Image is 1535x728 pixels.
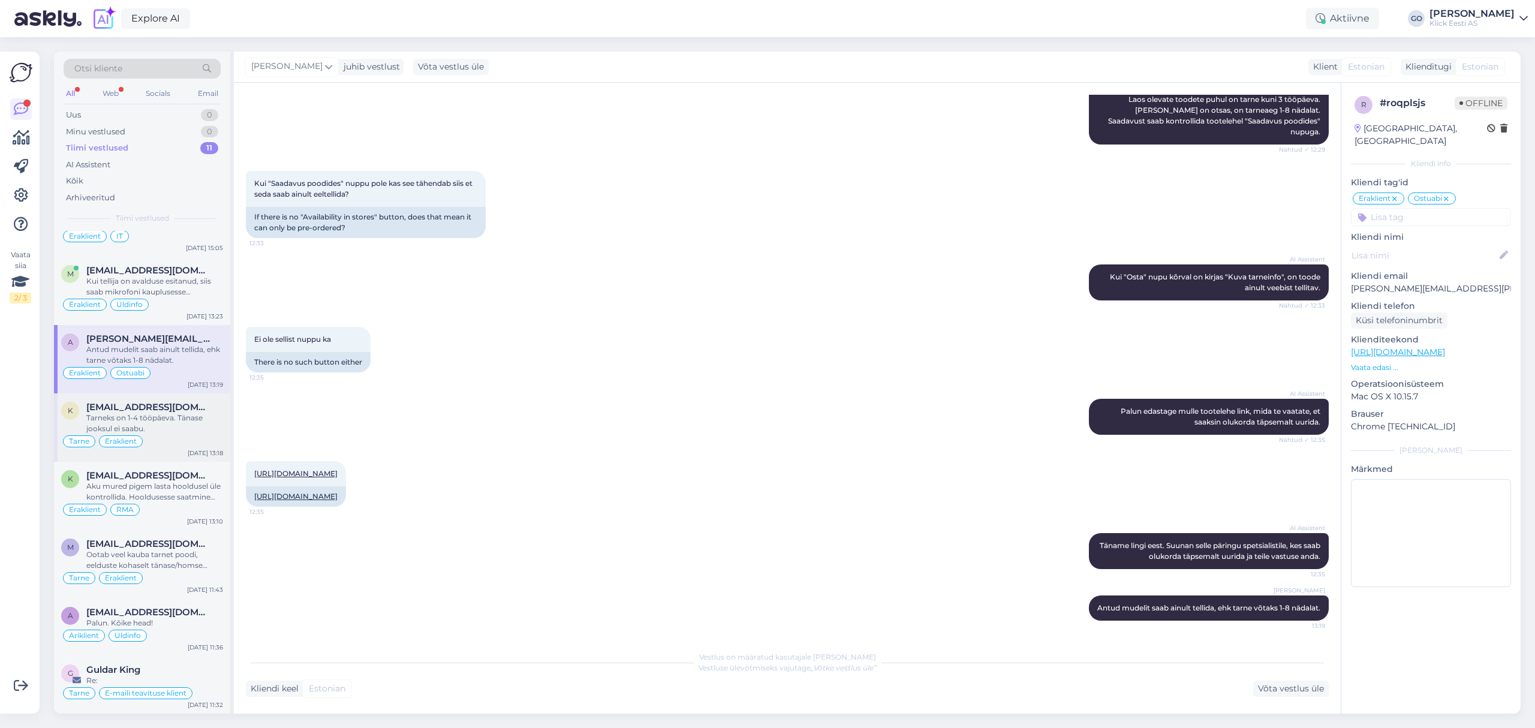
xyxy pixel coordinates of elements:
[1274,586,1325,595] span: [PERSON_NAME]
[69,574,89,582] span: Tarne
[86,276,223,297] div: Kui tellija on avalduse esitanud, siis saab mikrofoni kauplusesse tagastada, [PERSON_NAME] kontro...
[1348,61,1384,73] span: Estonian
[67,543,74,552] span: m
[246,682,299,695] div: Kliendi keel
[1361,100,1367,109] span: r
[86,470,211,481] span: kardo.ploomipuu@gmail.com
[69,632,99,639] span: Äriklient
[116,213,169,224] span: Tiimi vestlused
[246,352,371,372] div: There is no such button either
[1351,300,1511,312] p: Kliendi telefon
[1351,347,1445,357] a: [URL][DOMAIN_NAME]
[69,506,101,513] span: Eraklient
[1429,9,1528,28] a: [PERSON_NAME]Klick Eesti AS
[249,507,294,516] span: 12:35
[186,312,223,321] div: [DATE] 13:23
[1351,333,1511,346] p: Klienditeekond
[86,333,211,344] span: andrus.sumberg@gmail.com
[1308,61,1338,73] div: Klient
[86,607,211,618] span: arved@keho.ee
[1121,407,1322,426] span: Palun edastage mulle tootelehe link, mida te vaatate, et saaksin olukorda täpsemalt uurida.
[105,438,137,445] span: Eraklient
[1279,145,1325,154] span: Nähtud ✓ 12:29
[66,109,81,121] div: Uus
[187,585,223,594] div: [DATE] 11:43
[121,8,190,29] a: Explore AI
[246,207,486,238] div: If there is no "Availability in stores" button, does that mean it can only be pre-ordered?
[1351,208,1511,226] input: Lisa tag
[339,61,400,73] div: juhib vestlust
[699,652,876,661] span: Vestlus on määratud kasutajale [PERSON_NAME]
[1351,390,1511,403] p: Mac OS X 10.15.7
[1355,122,1487,148] div: [GEOGRAPHIC_DATA], [GEOGRAPHIC_DATA]
[68,669,73,678] span: G
[116,233,123,240] span: IT
[66,126,125,138] div: Minu vestlused
[10,61,32,84] img: Askly Logo
[1408,10,1425,27] div: GO
[69,690,89,697] span: Tarne
[201,126,218,138] div: 0
[86,664,140,675] span: Guldar King
[1351,312,1447,329] div: Küsi telefoninumbrit
[1279,301,1325,310] span: Nähtud ✓ 12:33
[86,265,211,276] span: mattiasaal@gmail.com
[188,643,223,652] div: [DATE] 11:36
[1351,378,1511,390] p: Operatsioonisüsteem
[105,690,186,697] span: E-maili teavituse klient
[186,243,223,252] div: [DATE] 15:05
[254,335,331,344] span: Ei ole sellist nuppu ka
[1110,272,1322,292] span: Kui "Osta" nupu kõrval on kirjas "Kuva tarneinfo", on toode ainult veebist tellitav.
[143,86,173,101] div: Socials
[187,517,223,526] div: [DATE] 13:10
[1380,96,1455,110] div: # roqplsjs
[1351,158,1511,169] div: Kliendi info
[254,179,474,198] span: Kui "Saadavus poodides" nuppu pole kas see tähendab siis et seda saab ainult eeltellida?
[188,700,223,709] div: [DATE] 11:32
[66,159,110,171] div: AI Assistent
[1351,445,1511,456] div: [PERSON_NAME]
[1306,8,1379,29] div: Aktiivne
[100,86,121,101] div: Web
[68,474,73,483] span: k
[249,239,294,248] span: 12:33
[309,682,345,695] span: Estonian
[69,301,101,308] span: Eraklient
[66,192,115,204] div: Arhiveeritud
[91,6,116,31] img: explore-ai
[68,611,73,620] span: a
[254,469,338,478] a: [URL][DOMAIN_NAME]
[86,402,211,413] span: Kristinavaher1@gmail.com
[1100,541,1322,561] span: Täname lingi eest. Suunan selle päringu spetsialistile, kes saab olukorda täpsemalt uurida ja tei...
[1097,603,1320,612] span: Antud mudelit saab ainult tellida, ehk tarne võtaks 1-8 nädalat.
[68,406,73,415] span: K
[1351,282,1511,295] p: [PERSON_NAME][EMAIL_ADDRESS][PERSON_NAME][DOMAIN_NAME]
[1253,681,1329,697] div: Võta vestlus üle
[699,663,877,672] span: Vestluse ülevõtmiseks vajutage
[116,301,143,308] span: Üldinfo
[1455,97,1507,110] span: Offline
[116,506,134,513] span: RMA
[105,574,137,582] span: Eraklient
[64,86,77,101] div: All
[1351,463,1511,476] p: Märkmed
[251,60,323,73] span: [PERSON_NAME]
[1351,408,1511,420] p: Brauser
[1359,195,1390,202] span: Eraklient
[1279,435,1325,444] span: Nähtud ✓ 12:35
[1280,524,1325,533] span: AI Assistent
[86,481,223,503] div: Aku mured pigem lasta hooldusel üle kontrollida. Hooldusesse saatmine käib ostuarve alusel. Laadi...
[1401,61,1452,73] div: Klienditugi
[69,438,89,445] span: Tarne
[66,175,83,187] div: Kõik
[1429,19,1515,28] div: Klick Eesti AS
[1414,195,1442,202] span: Ostuabi
[116,369,145,377] span: Ostuabi
[1351,270,1511,282] p: Kliendi email
[1280,255,1325,264] span: AI Assistent
[188,449,223,458] div: [DATE] 13:18
[1351,362,1511,373] p: Vaata edasi ...
[10,249,31,303] div: Vaata siia
[67,269,74,278] span: m
[195,86,221,101] div: Email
